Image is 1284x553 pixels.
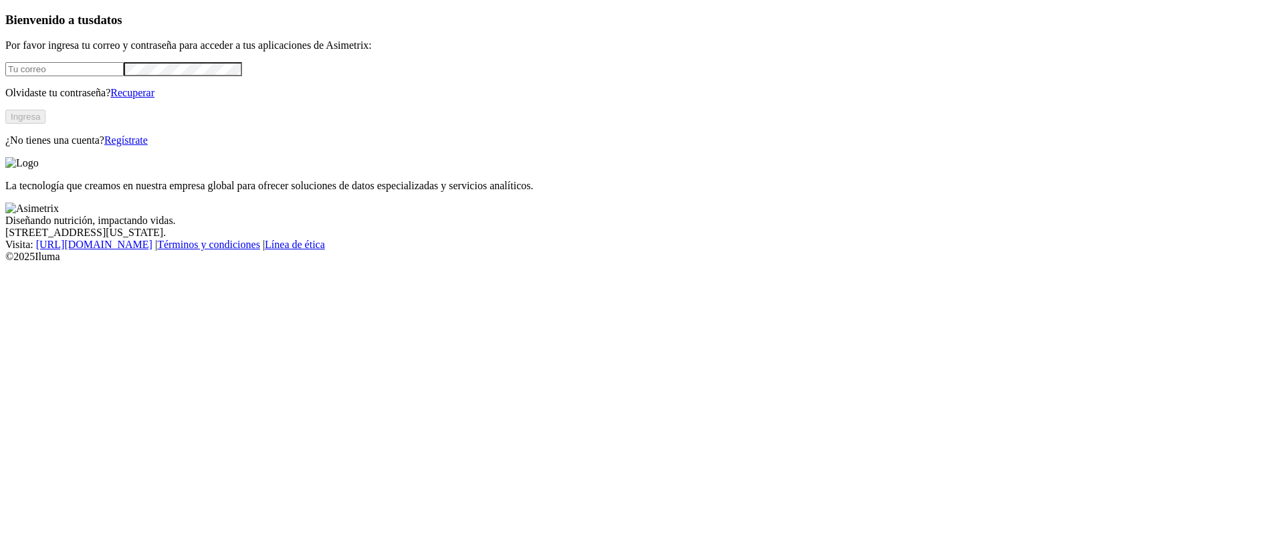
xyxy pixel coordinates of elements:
[5,39,1279,51] p: Por favor ingresa tu correo y contraseña para acceder a tus aplicaciones de Asimetrix:
[5,13,1279,27] h3: Bienvenido a tus
[5,110,45,124] button: Ingresa
[36,239,152,250] a: [URL][DOMAIN_NAME]
[5,180,1279,192] p: La tecnología que creamos en nuestra empresa global para ofrecer soluciones de datos especializad...
[5,134,1279,146] p: ¿No tienes una cuenta?
[110,87,154,98] a: Recuperar
[104,134,148,146] a: Regístrate
[5,157,39,169] img: Logo
[94,13,122,27] span: datos
[157,239,260,250] a: Términos y condiciones
[5,87,1279,99] p: Olvidaste tu contraseña?
[5,239,1279,251] div: Visita : | |
[5,251,1279,263] div: © 2025 Iluma
[5,215,1279,227] div: Diseñando nutrición, impactando vidas.
[5,227,1279,239] div: [STREET_ADDRESS][US_STATE].
[5,62,124,76] input: Tu correo
[5,203,59,215] img: Asimetrix
[265,239,325,250] a: Línea de ética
